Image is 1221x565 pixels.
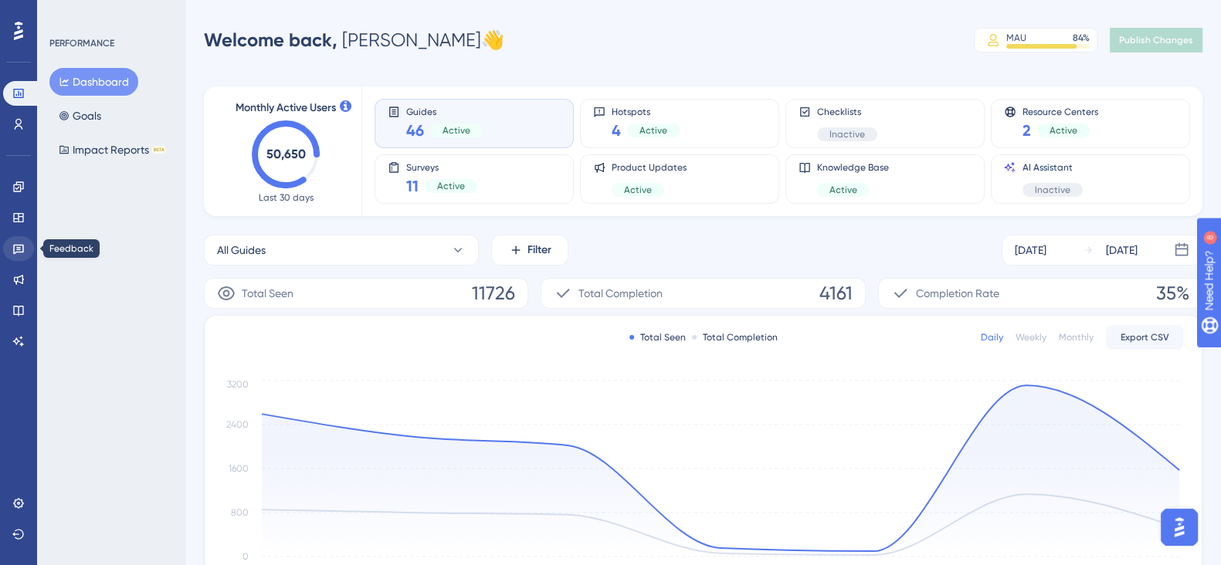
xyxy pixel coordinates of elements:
[629,331,686,343] div: Total Seen
[204,28,504,52] div: [PERSON_NAME] 👋
[829,128,865,140] span: Inactive
[527,241,551,259] span: Filter
[1156,504,1202,550] iframe: UserGuiding AI Assistant Launcher
[1016,331,1046,343] div: Weekly
[266,147,306,161] text: 50,650
[817,161,889,174] span: Knowledge Base
[981,331,1003,343] div: Daily
[49,37,114,49] div: PERFORMANCE
[204,235,479,266] button: All Guides
[692,331,778,343] div: Total Completion
[231,507,249,518] tspan: 800
[1059,331,1094,343] div: Monthly
[204,29,337,51] span: Welcome back,
[242,284,293,303] span: Total Seen
[243,551,249,562] tspan: 0
[1156,281,1189,306] span: 35%
[406,161,477,172] span: Surveys
[829,184,857,196] span: Active
[916,284,999,303] span: Completion Rate
[578,284,663,303] span: Total Completion
[406,175,419,197] span: 11
[817,106,877,118] span: Checklists
[36,4,97,22] span: Need Help?
[491,235,568,266] button: Filter
[1106,241,1138,259] div: [DATE]
[1015,241,1046,259] div: [DATE]
[1110,28,1202,52] button: Publish Changes
[639,124,667,137] span: Active
[1023,161,1083,174] span: AI Assistant
[1035,184,1070,196] span: Inactive
[612,161,687,174] span: Product Updates
[259,191,314,204] span: Last 30 days
[1121,331,1169,343] span: Export CSV
[1006,32,1026,44] div: MAU
[1073,32,1090,44] div: 84 %
[406,120,424,141] span: 46
[819,281,853,306] span: 4161
[443,124,470,137] span: Active
[227,379,249,390] tspan: 3200
[107,8,112,20] div: 8
[236,99,336,117] span: Monthly Active Users
[229,463,249,474] tspan: 1600
[612,120,621,141] span: 4
[49,68,138,96] button: Dashboard
[1023,106,1098,117] span: Resource Centers
[217,241,266,259] span: All Guides
[1119,34,1193,46] span: Publish Changes
[406,106,483,117] span: Guides
[49,102,110,130] button: Goals
[226,419,249,430] tspan: 2400
[437,180,465,192] span: Active
[624,184,652,196] span: Active
[612,106,680,117] span: Hotspots
[1023,120,1031,141] span: 2
[152,146,166,154] div: BETA
[1050,124,1077,137] span: Active
[1106,325,1183,350] button: Export CSV
[49,136,175,164] button: Impact ReportsBETA
[472,281,515,306] span: 11726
